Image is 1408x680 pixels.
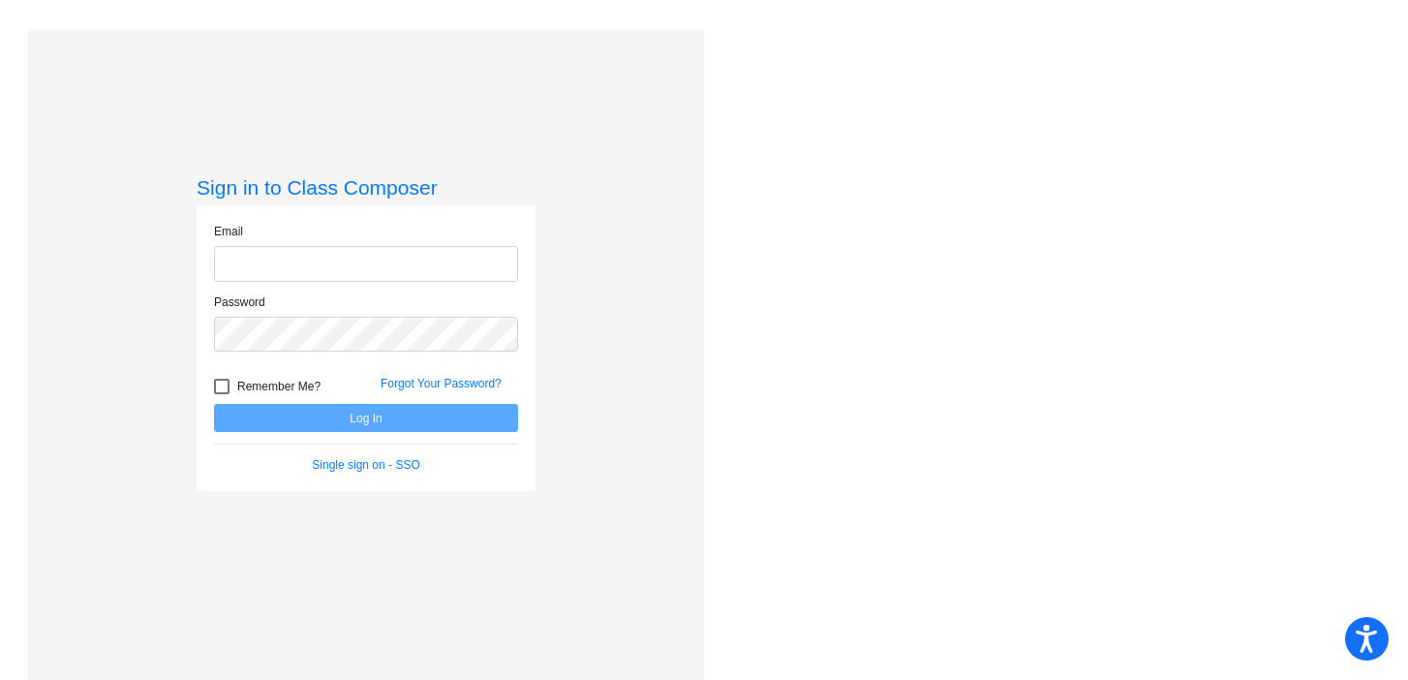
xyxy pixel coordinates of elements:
h3: Sign in to Class Composer [197,175,536,200]
label: Password [214,294,265,311]
a: Single sign on - SSO [312,458,419,472]
span: Remember Me? [237,375,321,398]
a: Forgot Your Password? [381,377,502,390]
button: Log In [214,404,518,432]
label: Email [214,223,243,240]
